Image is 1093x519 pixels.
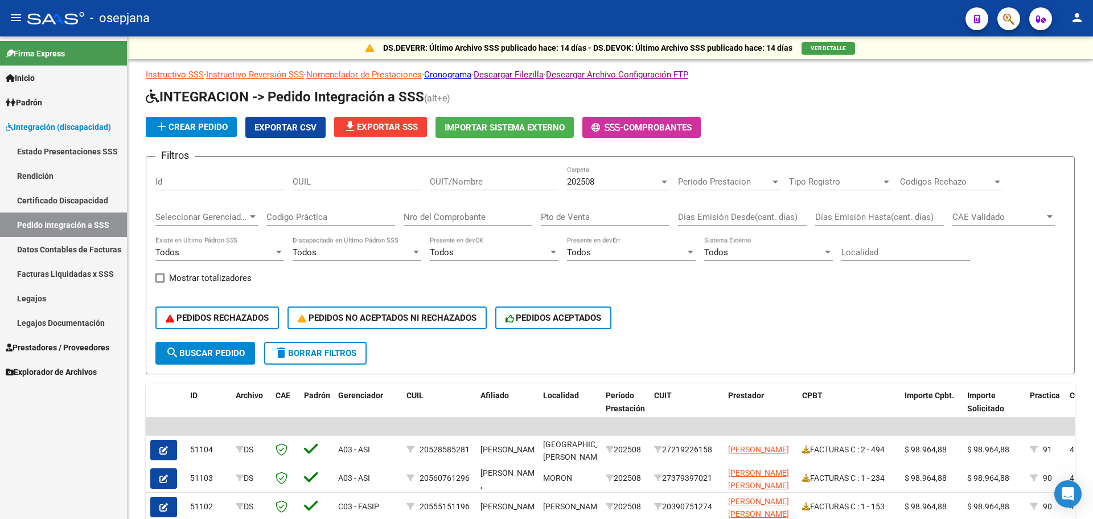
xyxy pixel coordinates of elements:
mat-icon: person [1070,11,1084,24]
datatable-header-cell: CAE [271,383,299,434]
span: CPBT [802,391,823,400]
span: Inicio [6,72,35,84]
mat-icon: add [155,120,169,133]
button: PEDIDOS ACEPTADOS [495,307,612,329]
span: Todos [567,247,591,258]
span: $ 98.964,88 [905,473,947,483]
a: Instructivo SSS [146,70,204,80]
span: Mostrar totalizadores [169,271,252,285]
a: Descargar Filezilla [474,70,544,80]
span: [GEOGRAPHIC_DATA][PERSON_NAME] [543,440,620,462]
span: Gerenciador [338,391,383,400]
a: Descargar Archivo Configuración FTP [546,70,688,80]
span: 91 [1043,445,1052,454]
span: Importe Solicitado [967,391,1004,413]
span: Archivo [236,391,263,400]
span: Todos [155,247,179,258]
span: Borrar Filtros [274,348,356,358]
datatable-header-cell: Archivo [231,383,271,434]
span: [PERSON_NAME] [480,502,541,511]
datatable-header-cell: Importe Solicitado [963,383,1025,434]
span: Afiliado [480,391,509,400]
span: Explorador de Archivos [6,366,97,378]
button: Borrar Filtros [264,342,367,365]
button: Buscar Pedido [155,342,255,365]
span: Todos [704,247,728,258]
datatable-header-cell: Localidad [539,383,601,434]
datatable-header-cell: Practica [1025,383,1065,434]
span: CUIT [654,391,672,400]
span: Integración (discapacidad) [6,121,111,133]
datatable-header-cell: Importe Cpbt. [900,383,963,434]
mat-icon: file_download [343,120,357,133]
span: [PERSON_NAME] [543,502,604,511]
span: Importe Cpbt. [905,391,954,400]
span: - osepjana [90,6,150,31]
div: 51104 [190,443,227,456]
button: Exportar SSS [334,117,427,137]
span: Período Prestación [606,391,645,413]
h3: Filtros [155,148,195,164]
p: - - - - - [146,68,1075,81]
div: DS [236,443,266,456]
button: Crear Pedido [146,117,237,137]
span: CAE [276,391,290,400]
span: $ 98.964,88 [967,473,1009,483]
div: DS [236,472,266,485]
div: 202508 [606,472,645,485]
span: A03 - ASI [338,473,370,483]
mat-icon: delete [274,346,288,359]
datatable-header-cell: CUIL [402,383,476,434]
span: [PERSON_NAME] [PERSON_NAME] [728,497,789,519]
span: PEDIDOS NO ACEPTADOS NI RECHAZADOS [298,313,476,323]
p: DS.DEVERR: Último Archivo SSS publicado hace: 14 días - DS.DEVOK: Último Archivo SSS publicado ha... [383,42,792,54]
div: 51103 [190,472,227,485]
a: Instructivo Reversión SSS [206,70,304,80]
span: Padrón [6,96,42,109]
datatable-header-cell: Gerenciador [334,383,402,434]
datatable-header-cell: Padrón [299,383,334,434]
div: 20560761296 [420,472,470,485]
span: - [591,122,623,133]
div: 27379397021 [654,472,719,485]
span: Crear Pedido [155,122,228,132]
span: PEDIDOS RECHAZADOS [166,313,269,323]
button: PEDIDOS RECHAZADOS [155,307,279,329]
button: -Comprobantes [582,117,701,138]
span: Comprobantes [623,122,692,133]
span: $ 98.964,88 [905,445,947,454]
span: [PERSON_NAME] [480,445,541,454]
mat-icon: search [166,346,179,359]
span: 4 [1070,445,1074,454]
span: INTEGRACION -> Pedido Integración a SSS [146,89,424,105]
span: Todos [293,247,317,258]
div: 202508 [606,500,645,513]
datatable-header-cell: Afiliado [476,383,539,434]
span: 4 [1070,502,1074,511]
span: $ 98.964,88 [905,502,947,511]
span: PEDIDOS ACEPTADOS [506,313,602,323]
span: CAE Validado [952,212,1045,222]
div: FACTURAS C : 1 - 153 [802,500,895,513]
span: Todos [430,247,454,258]
span: 202508 [567,177,594,187]
span: Buscar Pedido [166,348,245,358]
span: Tipo Registro [789,177,881,187]
span: 90 [1043,502,1052,511]
span: Seleccionar Gerenciador [155,212,248,222]
span: Importar Sistema Externo [445,122,565,133]
button: PEDIDOS NO ACEPTADOS NI RECHAZADOS [287,307,487,329]
button: Importar Sistema Externo [435,117,574,138]
div: Open Intercom Messenger [1054,480,1082,508]
div: 202508 [606,443,645,456]
span: (alt+e) [424,93,450,104]
span: VER DETALLE [811,45,846,51]
datatable-header-cell: Prestador [724,383,798,434]
span: Prestadores / Proveedores [6,341,109,354]
div: 27219226158 [654,443,719,456]
span: Exportar SSS [343,122,418,132]
button: VER DETALLE [802,42,855,55]
div: FACTURAS C : 1 - 234 [802,472,895,485]
span: [PERSON_NAME] [PERSON_NAME] [728,468,789,491]
span: ID [190,391,198,400]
